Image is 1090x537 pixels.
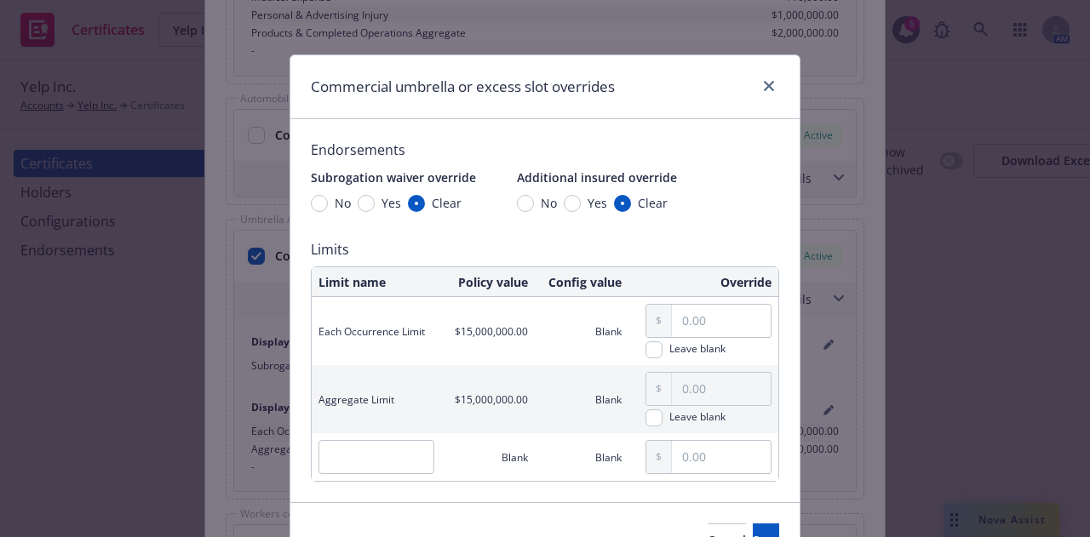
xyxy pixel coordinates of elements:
[311,195,328,212] input: No
[311,76,615,98] h1: Commercial umbrella or excess slot overrides
[311,169,476,186] span: Subrogation waiver override
[517,195,534,212] input: No
[669,341,726,356] div: Leave blank
[358,195,375,212] input: Yes
[517,169,677,186] span: Additional insured override
[535,297,628,365] td: Blank
[672,373,771,405] input: 0.00
[535,267,628,297] th: Config value
[311,140,779,160] span: Endorsements
[588,194,607,212] span: Yes
[672,305,771,337] input: 0.00
[669,409,726,424] div: Leave blank
[614,195,631,212] input: Clear
[381,194,401,212] span: Yes
[638,194,668,212] span: Clear
[535,365,628,433] td: Blank
[455,324,528,339] span: $15,000,000.00
[669,341,726,358] span: Leave blank
[628,267,778,297] th: Override
[312,297,441,365] td: Each Occurrence Limit
[502,450,528,465] span: Blank
[441,267,535,297] th: Policy value
[455,392,528,407] span: $15,000,000.00
[335,194,351,212] span: No
[564,195,581,212] input: Yes
[541,194,557,212] span: No
[408,195,425,212] input: Clear
[759,76,779,96] a: close
[672,441,771,473] input: 0.00
[669,409,726,426] span: Leave blank
[535,433,628,481] td: Blank
[312,267,441,297] th: Limit name
[311,239,779,260] span: Limits
[432,194,462,212] span: Clear
[312,365,441,433] td: Aggregate Limit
